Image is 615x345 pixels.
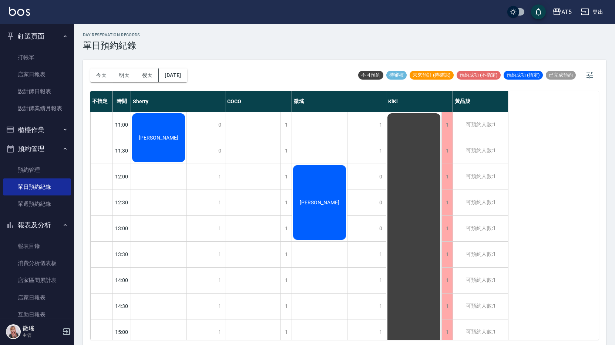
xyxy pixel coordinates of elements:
[214,319,225,345] div: 1
[375,216,386,241] div: 0
[298,200,341,205] span: [PERSON_NAME]
[375,164,386,190] div: 0
[3,215,71,235] button: 報表及分析
[441,138,453,164] div: 1
[3,178,71,195] a: 單日預約紀錄
[453,242,508,267] div: 可預約人數:1
[280,294,292,319] div: 1
[159,68,187,82] button: [DATE]
[225,91,292,112] div: COCO
[441,190,453,215] div: 1
[3,289,71,306] a: 店家日報表
[375,242,386,267] div: 1
[214,138,225,164] div: 0
[3,161,71,178] a: 預約管理
[3,83,71,100] a: 設計師日報表
[453,91,508,112] div: 黃品旋
[280,112,292,138] div: 1
[3,306,71,323] a: 互助日報表
[214,216,225,241] div: 1
[112,319,131,345] div: 15:00
[3,272,71,289] a: 店家區間累計表
[83,33,140,37] h2: day Reservation records
[375,112,386,138] div: 1
[3,120,71,140] button: 櫃檯作業
[453,268,508,293] div: 可預約人數:1
[83,40,140,51] h3: 單日預約紀錄
[375,190,386,215] div: 0
[280,216,292,241] div: 1
[3,100,71,117] a: 設計師業績月報表
[3,49,71,66] a: 打帳單
[3,139,71,158] button: 預約管理
[280,268,292,293] div: 1
[23,325,60,332] h5: 微瑤
[441,216,453,241] div: 1
[23,332,60,339] p: 主管
[453,164,508,190] div: 可預約人數:1
[137,135,180,141] span: [PERSON_NAME]
[112,138,131,164] div: 11:30
[453,138,508,164] div: 可預約人數:1
[280,190,292,215] div: 1
[561,7,572,17] div: AT5
[546,72,576,78] span: 已完成預約
[358,72,383,78] span: 不可預約
[280,164,292,190] div: 1
[90,91,112,112] div: 不指定
[453,319,508,345] div: 可預約人數:1
[112,267,131,293] div: 14:00
[112,241,131,267] div: 13:30
[90,68,113,82] button: 今天
[453,112,508,138] div: 可預約人數:1
[441,268,453,293] div: 1
[441,242,453,267] div: 1
[386,72,407,78] span: 待審核
[3,27,71,46] button: 釘選頁面
[504,72,543,78] span: 預約成功 (指定)
[453,216,508,241] div: 可預約人數:1
[457,72,501,78] span: 預約成功 (不指定)
[112,215,131,241] div: 13:00
[375,319,386,345] div: 1
[112,293,131,319] div: 14:30
[6,324,21,339] img: Person
[441,294,453,319] div: 1
[375,268,386,293] div: 1
[531,4,546,19] button: save
[441,112,453,138] div: 1
[3,66,71,83] a: 店家日報表
[112,190,131,215] div: 12:30
[214,112,225,138] div: 0
[112,112,131,138] div: 11:00
[550,4,575,20] button: AT5
[410,72,454,78] span: 未來預訂 (待確認)
[292,91,386,112] div: 微瑤
[214,190,225,215] div: 1
[112,164,131,190] div: 12:00
[131,91,225,112] div: Sherry
[3,238,71,255] a: 報表目錄
[136,68,159,82] button: 後天
[453,294,508,319] div: 可預約人數:1
[280,319,292,345] div: 1
[578,5,606,19] button: 登出
[441,319,453,345] div: 1
[453,190,508,215] div: 可預約人數:1
[112,91,131,112] div: 時間
[113,68,136,82] button: 明天
[9,7,30,16] img: Logo
[214,242,225,267] div: 1
[3,255,71,272] a: 消費分析儀表板
[3,195,71,212] a: 單週預約紀錄
[375,294,386,319] div: 1
[214,294,225,319] div: 1
[441,164,453,190] div: 1
[280,242,292,267] div: 1
[214,268,225,293] div: 1
[280,138,292,164] div: 1
[375,138,386,164] div: 1
[214,164,225,190] div: 1
[386,91,453,112] div: KiKi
